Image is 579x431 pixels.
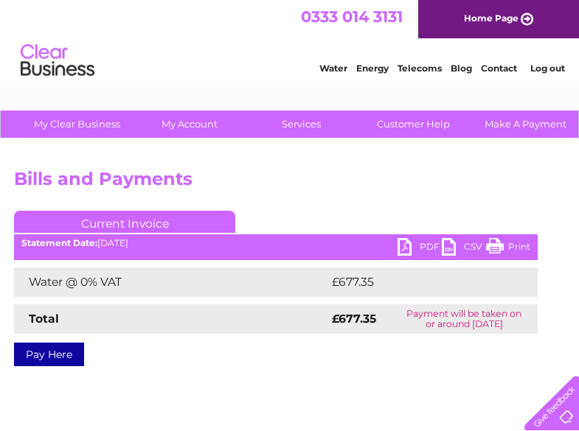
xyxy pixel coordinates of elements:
a: Energy [356,63,389,74]
a: Pay Here [14,343,84,366]
a: PDF [398,238,442,259]
a: Customer Help [353,111,474,138]
strong: £677.35 [332,312,376,326]
a: Blog [451,63,472,74]
a: Log out [530,63,565,74]
a: Print [486,238,530,259]
strong: Total [29,312,59,326]
a: CSV [442,238,486,259]
a: My Clear Business [16,111,138,138]
a: 0333 014 3131 [301,7,403,26]
a: My Account [128,111,250,138]
b: Statement Date: [21,237,97,248]
a: Services [240,111,362,138]
a: Contact [481,63,517,74]
td: Payment will be taken on or around [DATE] [390,304,538,334]
td: £677.35 [328,267,510,297]
img: logo.png [20,38,95,83]
a: Current Invoice [14,211,235,233]
a: Telecoms [398,63,442,74]
div: [DATE] [14,238,538,248]
a: Water [319,63,347,74]
td: Water @ 0% VAT [14,267,328,297]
